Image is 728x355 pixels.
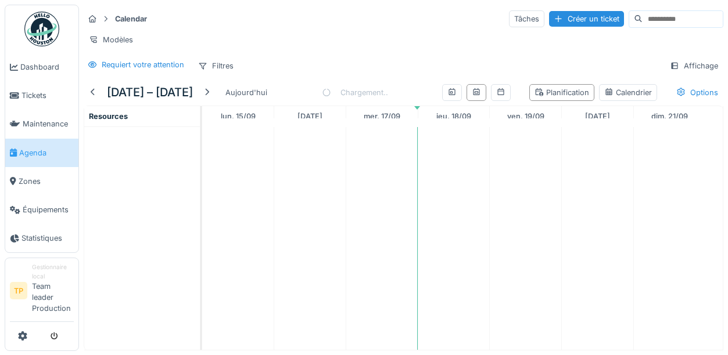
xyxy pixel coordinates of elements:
[295,108,325,124] a: 16 septembre 2025
[107,85,193,99] h5: [DATE] – [DATE]
[221,85,272,100] div: Aujourd'hui
[535,87,589,98] div: Planification
[102,59,184,70] div: Requiert votre attention
[648,108,691,124] a: 21 septembre 2025
[322,79,388,106] div: Chargement..
[110,13,152,24] strong: Calendar
[5,53,78,81] a: Dashboard
[549,11,624,27] div: Créer un ticket
[10,263,74,321] a: TP Gestionnaire localTeam leader Production
[218,108,259,124] a: 15 septembre 2025
[5,81,78,110] a: Tickets
[32,263,74,318] li: Team leader Production
[5,224,78,252] a: Statistiques
[10,282,27,299] li: TP
[193,57,239,74] div: Filtres
[21,90,74,101] span: Tickets
[89,112,128,121] span: Resources
[5,195,78,224] a: Équipements
[84,31,138,48] div: Modèles
[19,147,74,158] span: Agenda
[509,10,544,27] div: Tâches
[504,108,547,124] a: 19 septembre 2025
[23,118,74,129] span: Maintenance
[24,12,59,46] img: Badge_color-CXgf-gQk.svg
[21,233,74,244] span: Statistiques
[5,167,78,195] a: Zones
[5,110,78,138] a: Maintenance
[582,108,613,124] a: 20 septembre 2025
[5,139,78,167] a: Agenda
[32,263,74,281] div: Gestionnaire local
[23,204,74,215] span: Équipements
[671,84,723,101] div: Options
[433,108,474,124] a: 18 septembre 2025
[361,108,403,124] a: 17 septembre 2025
[20,61,74,73] span: Dashboard
[665,57,723,74] div: Affichage
[19,176,74,187] span: Zones
[604,87,652,98] div: Calendrier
